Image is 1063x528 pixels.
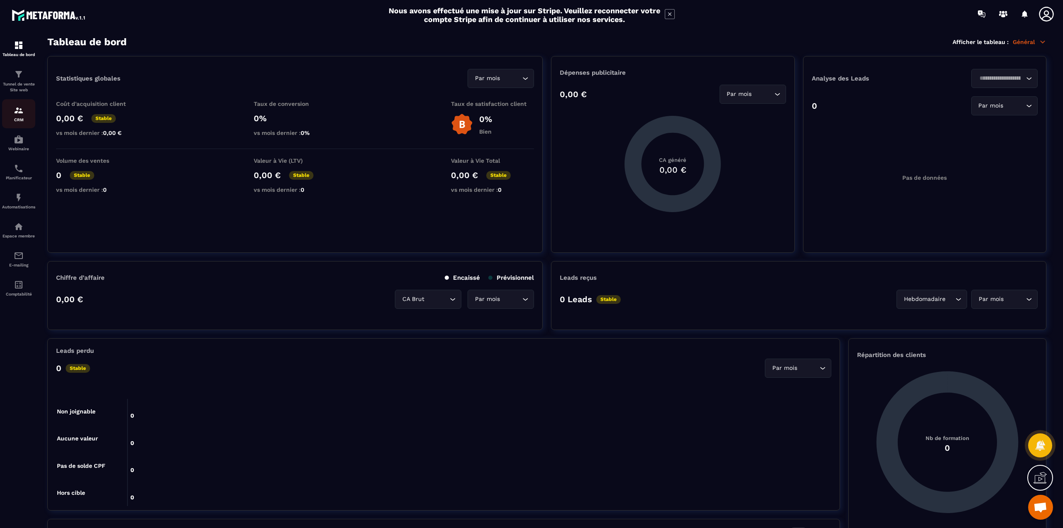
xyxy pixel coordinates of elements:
p: vs mois dernier : [254,186,337,193]
tspan: Non joignable [57,408,96,415]
span: Par mois [770,364,799,373]
a: automationsautomationsEspace membre [2,215,35,244]
span: Hebdomadaire [902,295,947,304]
p: Stable [289,171,314,180]
a: formationformationTunnel de vente Site web [2,63,35,99]
span: 0% [301,130,310,136]
p: Statistiques globales [56,75,120,82]
p: 0,00 € [451,170,478,180]
p: 0 Leads [560,294,592,304]
span: Par mois [977,101,1005,110]
p: E-mailing [2,263,35,267]
img: automations [14,134,24,144]
span: 0,00 € [103,130,122,136]
p: Prévisionnel [488,274,534,281]
img: email [14,251,24,261]
p: Stable [486,171,511,180]
img: scheduler [14,164,24,174]
p: Webinaire [2,147,35,151]
tspan: Pas de solde CPF [57,462,105,469]
p: Afficher le tableau : [953,39,1009,45]
span: 0 [103,186,107,193]
p: vs mois dernier : [451,186,534,193]
a: emailemailE-mailing [2,244,35,274]
img: automations [14,222,24,232]
p: Tunnel de vente Site web [2,81,35,93]
p: 0,00 € [56,294,83,304]
img: formation [14,40,24,50]
input: Search for option [799,364,818,373]
div: Search for option [971,96,1038,115]
input: Search for option [977,74,1024,83]
p: Général [1013,38,1046,46]
p: 0,00 € [254,170,281,180]
input: Search for option [754,90,772,99]
p: Tableau de bord [2,52,35,57]
p: Stable [70,171,94,180]
div: Search for option [971,290,1038,309]
a: automationsautomationsAutomatisations [2,186,35,215]
p: 0,00 € [56,113,83,123]
p: Pas de données [902,174,947,181]
p: 0% [479,114,492,124]
input: Search for option [502,295,520,304]
input: Search for option [1005,295,1024,304]
p: Taux de conversion [254,100,337,107]
a: accountantaccountantComptabilité [2,274,35,303]
p: Stable [596,295,621,304]
p: 0 [56,170,61,180]
p: Analyse des Leads [812,75,925,82]
p: Leads reçus [560,274,597,281]
input: Search for option [426,295,448,304]
span: CA Brut [400,295,426,304]
p: 0% [254,113,337,123]
p: Valeur à Vie Total [451,157,534,164]
div: Search for option [765,359,831,378]
a: automationsautomationsWebinaire [2,128,35,157]
h2: Nous avons effectué une mise à jour sur Stripe. Veuillez reconnecter votre compte Stripe afin de ... [388,6,661,24]
p: Répartition des clients [857,351,1038,359]
p: Automatisations [2,205,35,209]
p: vs mois dernier : [56,186,139,193]
p: Taux de satisfaction client [451,100,534,107]
p: 0,00 € [560,89,587,99]
p: Volume des ventes [56,157,139,164]
p: Bien [479,128,492,135]
p: Stable [66,364,90,373]
div: Search for option [395,290,461,309]
span: Par mois [473,295,502,304]
p: vs mois dernier : [56,130,139,136]
p: Dépenses publicitaire [560,69,786,76]
p: Comptabilité [2,292,35,296]
p: CRM [2,117,35,122]
img: logo [12,7,86,22]
span: Par mois [725,90,754,99]
p: Planificateur [2,176,35,180]
p: Chiffre d’affaire [56,274,105,281]
div: Search for option [468,69,534,88]
p: Encaissé [445,274,480,281]
a: schedulerschedulerPlanificateur [2,157,35,186]
tspan: Hors cible [57,489,85,496]
p: Stable [91,114,116,123]
input: Search for option [1005,101,1024,110]
input: Search for option [502,74,520,83]
h3: Tableau de bord [47,36,127,48]
img: formation [14,69,24,79]
span: Par mois [977,295,1005,304]
img: accountant [14,280,24,290]
p: 0 [56,363,61,373]
span: 0 [301,186,304,193]
p: vs mois dernier : [254,130,337,136]
img: automations [14,193,24,203]
img: b-badge-o.b3b20ee6.svg [451,113,473,135]
span: 0 [498,186,502,193]
p: Espace membre [2,234,35,238]
div: Search for option [468,290,534,309]
a: formationformationTableau de bord [2,34,35,63]
span: Par mois [473,74,502,83]
p: 0 [812,101,817,111]
p: Leads perdu [56,347,94,354]
img: formation [14,105,24,115]
p: Valeur à Vie (LTV) [254,157,337,164]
